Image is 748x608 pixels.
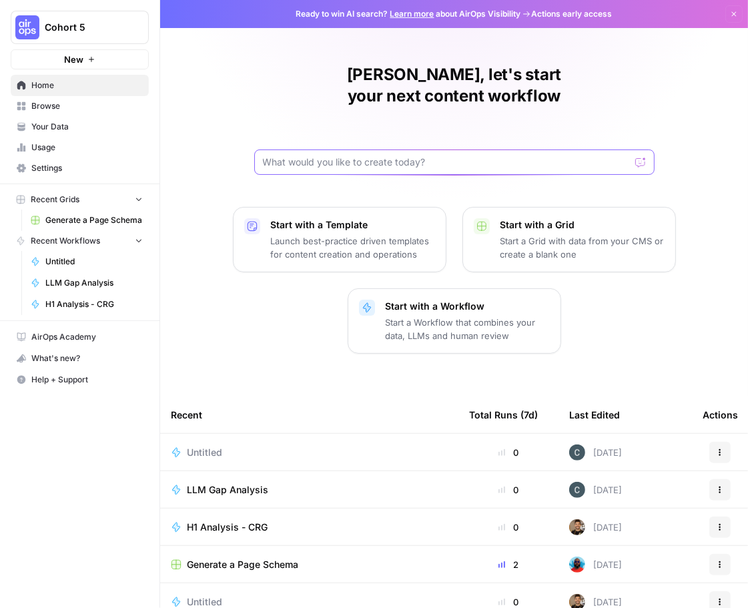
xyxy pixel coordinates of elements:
[11,116,149,137] a: Your Data
[569,396,620,433] div: Last Edited
[500,234,665,261] p: Start a Grid with data from your CMS or create a blank one
[11,49,149,69] button: New
[569,557,585,573] img: om7kq3n9tbr8divsi7z55l59x7jq
[64,53,83,66] span: New
[45,21,125,34] span: Cohort 5
[187,446,222,459] span: Untitled
[569,444,585,461] img: 9zdwb908u64ztvdz43xg4k8su9w3
[11,75,149,96] a: Home
[11,11,149,44] button: Workspace: Cohort 5
[569,444,622,461] div: [DATE]
[25,251,149,272] a: Untitled
[386,300,550,313] p: Start with a Workflow
[31,162,143,174] span: Settings
[390,9,434,19] a: Learn more
[31,194,79,206] span: Recent Grids
[11,231,149,251] button: Recent Workflows
[263,156,630,169] input: What would you like to create today?
[45,277,143,289] span: LLM Gap Analysis
[386,316,550,342] p: Start a Workflow that combines your data, LLMs and human review
[469,396,538,433] div: Total Runs (7d)
[171,483,448,497] a: LLM Gap Analysis
[11,369,149,390] button: Help + Support
[171,521,448,534] a: H1 Analysis - CRG
[11,348,148,368] div: What's new?
[31,141,143,154] span: Usage
[469,521,548,534] div: 0
[187,558,298,571] span: Generate a Page Schema
[31,235,100,247] span: Recent Workflows
[271,218,435,232] p: Start with a Template
[11,158,149,179] a: Settings
[703,396,738,433] div: Actions
[171,396,448,433] div: Recent
[569,482,622,498] div: [DATE]
[11,95,149,117] a: Browse
[45,298,143,310] span: H1 Analysis - CRG
[31,374,143,386] span: Help + Support
[11,326,149,348] a: AirOps Academy
[569,519,622,535] div: [DATE]
[31,121,143,133] span: Your Data
[45,214,143,226] span: Generate a Page Schema
[11,137,149,158] a: Usage
[569,482,585,498] img: 9zdwb908u64ztvdz43xg4k8su9w3
[25,272,149,294] a: LLM Gap Analysis
[233,207,446,272] button: Start with a TemplateLaunch best-practice driven templates for content creation and operations
[348,288,561,354] button: Start with a WorkflowStart a Workflow that combines your data, LLMs and human review
[25,210,149,231] a: Generate a Page Schema
[171,446,448,459] a: Untitled
[15,15,39,39] img: Cohort 5 Logo
[271,234,435,261] p: Launch best-practice driven templates for content creation and operations
[254,64,655,107] h1: [PERSON_NAME], let's start your next content workflow
[532,8,613,20] span: Actions early access
[469,483,548,497] div: 0
[462,207,676,272] button: Start with a GridStart a Grid with data from your CMS or create a blank one
[45,256,143,268] span: Untitled
[569,557,622,573] div: [DATE]
[171,558,448,571] a: Generate a Page Schema
[569,519,585,535] img: 36rz0nf6lyfqsoxlb67712aiq2cf
[11,190,149,210] button: Recent Grids
[500,218,665,232] p: Start with a Grid
[469,558,548,571] div: 2
[469,446,548,459] div: 0
[31,331,143,343] span: AirOps Academy
[25,294,149,315] a: H1 Analysis - CRG
[187,521,268,534] span: H1 Analysis - CRG
[31,100,143,112] span: Browse
[296,8,521,20] span: Ready to win AI search? about AirOps Visibility
[11,348,149,369] button: What's new?
[31,79,143,91] span: Home
[187,483,268,497] span: LLM Gap Analysis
